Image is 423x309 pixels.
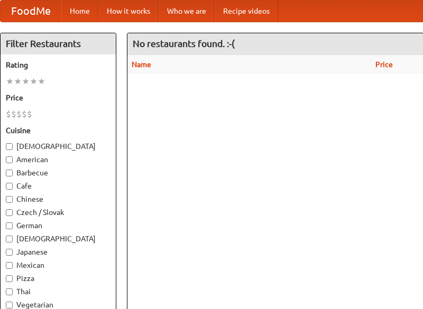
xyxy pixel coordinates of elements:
input: Pizza [6,275,13,282]
h5: Rating [6,60,111,70]
input: [DEMOGRAPHIC_DATA] [6,236,13,242]
label: German [6,220,111,231]
li: $ [27,108,32,120]
li: $ [6,108,11,120]
input: Barbecue [6,170,13,176]
input: Vegetarian [6,302,13,308]
a: FoodMe [1,1,61,22]
label: Japanese [6,247,111,257]
label: American [6,154,111,165]
label: [DEMOGRAPHIC_DATA] [6,233,111,244]
input: Japanese [6,249,13,256]
ng-pluralize: No restaurants found. :-( [133,39,235,49]
label: Barbecue [6,167,111,178]
label: Mexican [6,260,111,270]
a: Recipe videos [215,1,278,22]
li: ★ [30,76,38,87]
a: Name [132,60,151,69]
label: Czech / Slovak [6,207,111,218]
a: How it works [98,1,159,22]
label: Cafe [6,181,111,191]
input: [DEMOGRAPHIC_DATA] [6,143,13,150]
li: ★ [6,76,14,87]
li: $ [16,108,22,120]
li: $ [22,108,27,120]
label: [DEMOGRAPHIC_DATA] [6,141,111,152]
a: Price [375,60,393,69]
li: ★ [14,76,22,87]
label: Pizza [6,273,111,284]
h5: Cuisine [6,125,111,136]
label: Chinese [6,194,111,204]
h4: Filter Restaurants [1,33,116,54]
li: ★ [38,76,45,87]
input: American [6,156,13,163]
input: Mexican [6,262,13,269]
input: Czech / Slovak [6,209,13,216]
input: Thai [6,288,13,295]
li: ★ [22,76,30,87]
input: German [6,222,13,229]
li: $ [11,108,16,120]
label: Thai [6,286,111,297]
h5: Price [6,92,111,103]
a: Who we are [159,1,215,22]
input: Cafe [6,183,13,190]
a: Home [61,1,98,22]
input: Chinese [6,196,13,203]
